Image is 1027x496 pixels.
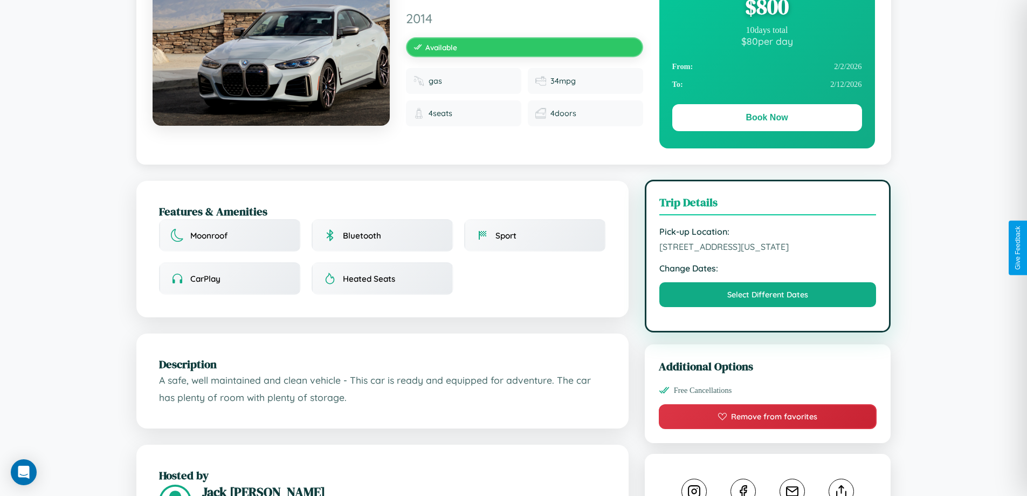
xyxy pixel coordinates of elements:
[429,108,452,118] span: 4 seats
[11,459,37,485] div: Open Intercom Messenger
[550,76,576,86] span: 34 mpg
[672,76,862,93] div: 2 / 12 / 2026
[672,58,862,76] div: 2 / 2 / 2026
[659,282,877,307] button: Select Different Dates
[672,80,683,89] strong: To:
[495,230,516,241] span: Sport
[535,76,546,86] img: Fuel efficiency
[159,372,606,406] p: A safe, well maintained and clean vehicle - This car is ready and equipped for adventure. The car...
[159,203,606,219] h2: Features & Amenities
[672,25,862,35] div: 10 days total
[535,108,546,119] img: Doors
[343,274,395,284] span: Heated Seats
[672,35,862,47] div: $ 80 per day
[429,76,442,86] span: gas
[672,104,862,131] button: Book Now
[343,230,381,241] span: Bluetooth
[659,226,877,237] strong: Pick-up Location:
[659,263,877,274] strong: Change Dates:
[659,194,877,215] h3: Trip Details
[159,356,606,372] h2: Description
[550,108,576,118] span: 4 doors
[159,467,606,483] h2: Hosted by
[672,62,693,71] strong: From:
[659,404,877,429] button: Remove from favorites
[413,108,424,119] img: Seats
[190,274,220,284] span: CarPlay
[425,43,457,52] span: Available
[413,76,424,86] img: Fuel type
[1014,226,1022,270] div: Give Feedback
[674,386,732,395] span: Free Cancellations
[659,241,877,252] span: [STREET_ADDRESS][US_STATE]
[659,358,877,374] h3: Additional Options
[190,230,228,241] span: Moonroof
[406,10,643,26] span: 2014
